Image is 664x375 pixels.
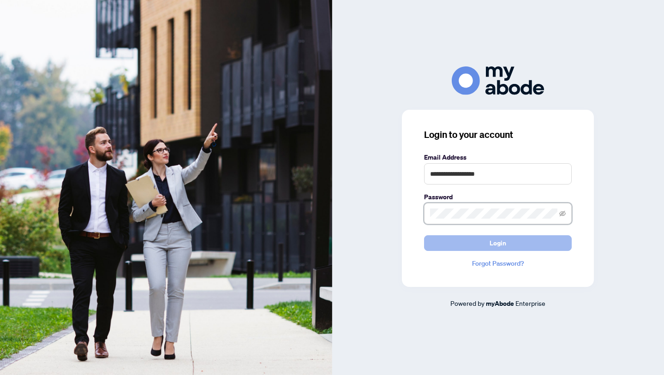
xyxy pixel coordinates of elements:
[424,128,572,141] h3: Login to your account
[424,258,572,268] a: Forgot Password?
[559,210,566,217] span: eye-invisible
[515,299,545,307] span: Enterprise
[452,66,544,95] img: ma-logo
[424,235,572,251] button: Login
[424,192,572,202] label: Password
[490,236,506,250] span: Login
[450,299,485,307] span: Powered by
[424,152,572,162] label: Email Address
[486,298,514,309] a: myAbode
